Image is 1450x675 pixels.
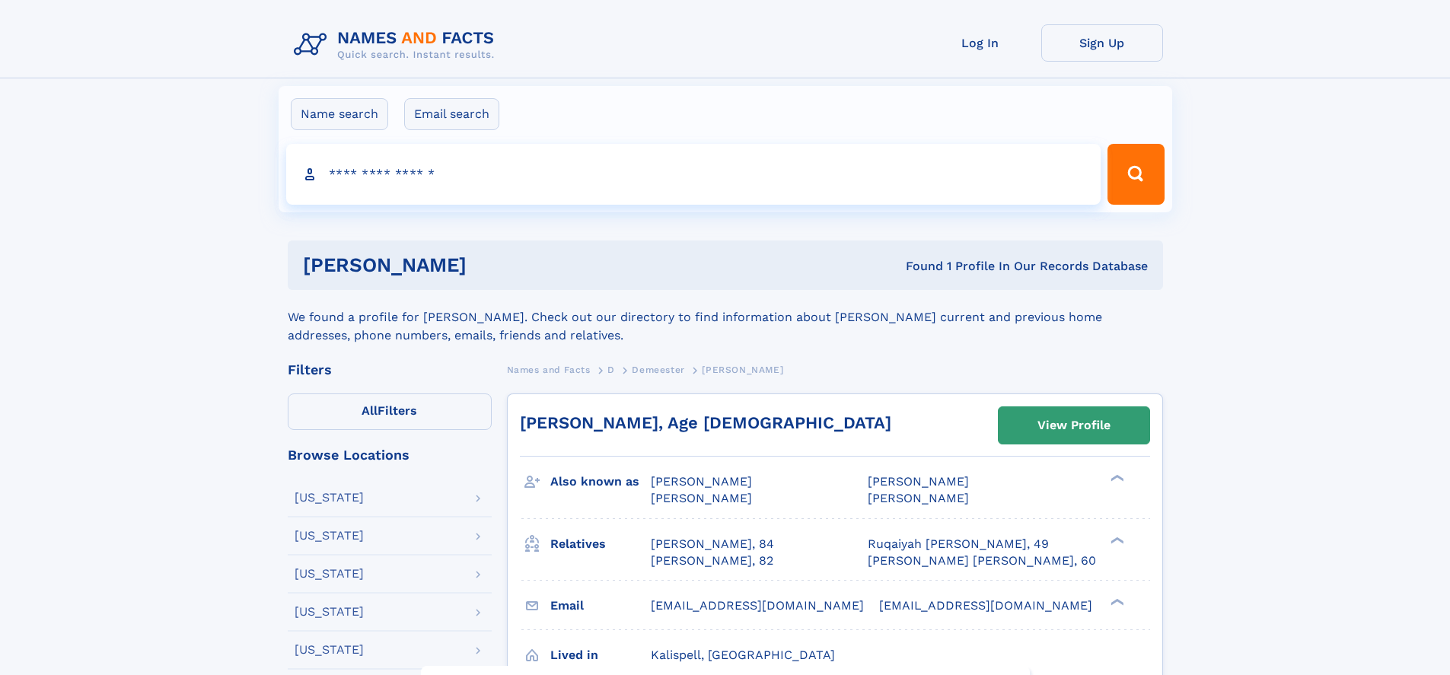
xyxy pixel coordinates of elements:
label: Name search [291,98,388,130]
a: Sign Up [1041,24,1163,62]
div: ❯ [1107,473,1125,483]
span: D [607,365,615,375]
div: Browse Locations [288,448,492,462]
span: [PERSON_NAME] [868,474,969,489]
div: [US_STATE] [295,568,364,580]
div: [US_STATE] [295,530,364,542]
span: [EMAIL_ADDRESS][DOMAIN_NAME] [879,598,1092,613]
h3: Lived in [550,642,651,668]
a: Log In [919,24,1041,62]
a: [PERSON_NAME], 82 [651,552,773,569]
div: We found a profile for [PERSON_NAME]. Check out our directory to find information about [PERSON_N... [288,290,1163,345]
div: Filters [288,363,492,377]
button: Search Button [1107,144,1164,205]
span: [PERSON_NAME] [702,365,783,375]
a: Ruqaiyah [PERSON_NAME], 49 [868,536,1049,552]
a: D [607,360,615,379]
a: Names and Facts [507,360,591,379]
h1: [PERSON_NAME] [303,256,687,275]
div: ❯ [1107,535,1125,545]
span: All [362,403,378,418]
span: Kalispell, [GEOGRAPHIC_DATA] [651,648,835,662]
input: search input [286,144,1101,205]
div: Found 1 Profile In Our Records Database [686,258,1148,275]
span: [EMAIL_ADDRESS][DOMAIN_NAME] [651,598,864,613]
label: Email search [404,98,499,130]
a: Demeester [632,360,684,379]
a: [PERSON_NAME], Age [DEMOGRAPHIC_DATA] [520,413,891,432]
div: ❯ [1107,597,1125,607]
a: View Profile [999,407,1149,444]
div: [US_STATE] [295,492,364,504]
h3: Relatives [550,531,651,557]
div: [US_STATE] [295,606,364,618]
h3: Email [550,593,651,619]
h3: Also known as [550,469,651,495]
a: [PERSON_NAME] [PERSON_NAME], 60 [868,552,1096,569]
span: Demeester [632,365,684,375]
span: [PERSON_NAME] [651,474,752,489]
label: Filters [288,393,492,430]
div: View Profile [1037,408,1111,443]
div: [US_STATE] [295,644,364,656]
span: [PERSON_NAME] [651,491,752,505]
a: [PERSON_NAME], 84 [651,536,774,552]
span: [PERSON_NAME] [868,491,969,505]
img: Logo Names and Facts [288,24,507,65]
